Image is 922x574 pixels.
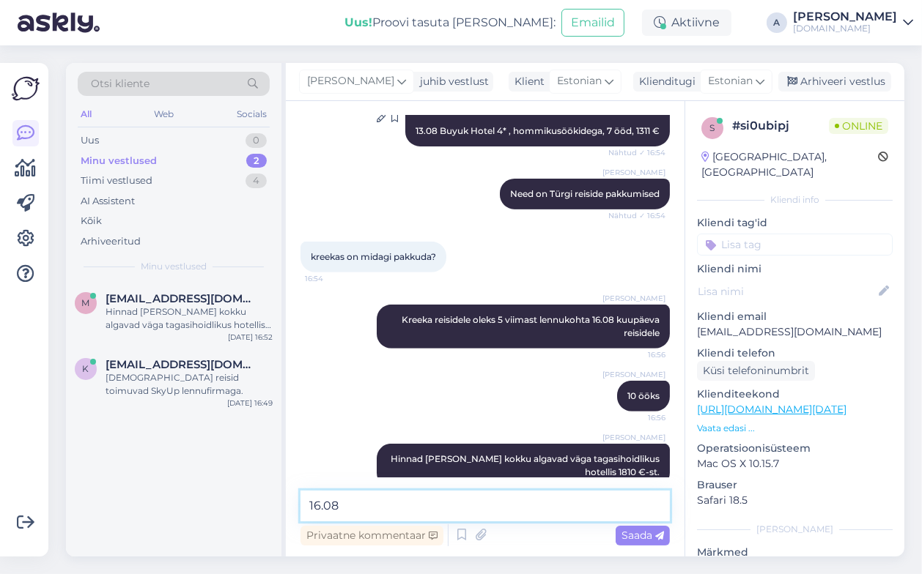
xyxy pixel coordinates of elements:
div: juhib vestlust [414,74,489,89]
div: A [767,12,787,33]
div: Kliendi info [697,193,893,206]
p: Brauser [697,477,893,493]
div: Web [152,105,177,124]
input: Lisa tag [697,234,893,256]
div: # si0ubipj [732,117,829,135]
div: Aktiivne [642,10,731,36]
div: [GEOGRAPHIC_DATA], [GEOGRAPHIC_DATA] [701,149,878,180]
div: Proovi tasuta [PERSON_NAME]: [344,14,556,31]
div: Arhiveeritud [81,234,141,249]
div: AI Assistent [81,194,135,209]
span: [PERSON_NAME] [602,369,665,380]
div: 0 [246,133,267,148]
span: Saada [622,529,664,542]
div: Uus [81,133,99,148]
p: Kliendi email [697,309,893,324]
div: Küsi telefoninumbrit [697,361,815,381]
div: [PERSON_NAME] [697,523,893,536]
textarea: 16.08 [300,491,670,521]
p: Kliendi nimi [697,261,893,277]
p: Klienditeekond [697,387,893,402]
div: Hinnad [PERSON_NAME] kokku algavad väga tagasihoidlikus hotellis 1810 €-st. [106,305,273,332]
p: Operatsioonisüsteem [697,441,893,456]
input: Lisa nimi [698,283,876,299]
span: Need on Türgi reiside pakkumised [510,188,660,199]
p: Kliendi tag'id [697,215,893,231]
div: 4 [246,174,267,188]
p: Märkmed [697,545,893,560]
span: Otsi kliente [91,76,150,92]
div: Arhiveeri vestlus [778,72,891,92]
span: Nähtud ✓ 16:54 [608,147,665,158]
span: Minu vestlused [141,260,207,273]
span: [PERSON_NAME] [307,73,394,89]
span: [PERSON_NAME] [602,432,665,443]
span: m [82,297,90,308]
div: Klient [509,74,545,89]
p: Safari 18.5 [697,493,893,508]
div: Socials [234,105,270,124]
span: 16:56 [611,412,665,423]
span: Online [829,118,888,134]
p: [EMAIL_ADDRESS][DOMAIN_NAME] [697,324,893,340]
a: [PERSON_NAME][DOMAIN_NAME] [793,11,913,34]
div: [DATE] 16:52 [228,332,273,343]
span: marikaraud@gmail.com [106,292,258,305]
span: [PERSON_NAME] [602,293,665,304]
span: kreekas on midagi pakkuda? [311,251,436,262]
p: Kliendi telefon [697,346,893,361]
span: Estonian [557,73,602,89]
button: Emailid [561,9,624,37]
span: k [83,363,89,374]
a: [URL][DOMAIN_NAME][DATE] [697,403,847,416]
div: [DATE] 16:49 [227,398,273,409]
p: Mac OS X 10.15.7 [697,456,893,471]
div: [DEMOGRAPHIC_DATA] reisid toimuvad SkyUp lennufirmaga. [106,371,273,398]
div: 2 [246,154,267,168]
span: 16:56 [611,349,665,360]
div: Klienditugi [633,74,696,89]
span: 16:54 [305,273,360,284]
span: 10 ööks [627,390,660,401]
b: Uus! [344,15,372,29]
span: [PERSON_NAME] [602,167,665,178]
span: s [710,122,715,133]
div: All [78,105,95,124]
span: Estonian [708,73,753,89]
span: kadri@raid.ee [106,358,258,371]
div: Tiimi vestlused [81,174,152,188]
div: [PERSON_NAME] [793,11,897,23]
span: Kreeka reisidele oleks 5 viimast lennukohta 16.08 kuupäeva reisidele [402,314,662,338]
div: Kõik [81,214,102,228]
span: Nähtud ✓ 16:54 [608,210,665,221]
p: Vaata edasi ... [697,422,893,435]
img: Askly Logo [12,75,40,102]
div: Minu vestlused [81,154,157,168]
div: Privaatne kommentaar [300,526,443,545]
div: [DOMAIN_NAME] [793,23,897,34]
span: Hinnad [PERSON_NAME] kokku algavad väga tagasihoidlikus hotellis 1810 €-st. [391,453,662,477]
